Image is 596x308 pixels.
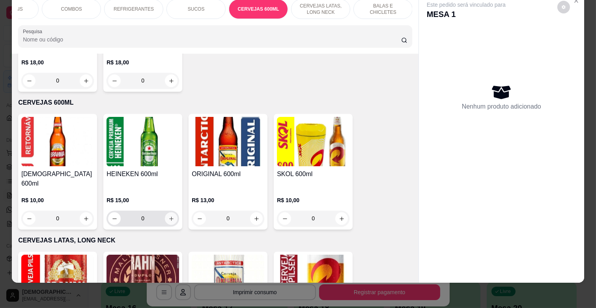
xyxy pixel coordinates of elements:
[277,170,349,179] h4: SKOL 600ml
[165,75,177,87] button: increase-product-quantity
[192,255,264,304] img: product-image
[106,117,179,167] img: product-image
[360,3,406,15] p: BALAS E CHICLETES
[298,3,344,15] p: CERVEJAS LATAS, LONG NECK
[192,170,264,179] h4: ORIGINAL 600ml
[335,212,348,225] button: increase-product-quantity
[18,236,412,246] p: CERVEJAS LATAS, LONG NECK
[427,1,506,9] p: Este pedido será vinculado para
[23,36,401,43] input: Pesquisa
[427,9,506,20] p: MESA 1
[23,28,45,35] label: Pesquisa
[21,197,94,205] p: R$ 10,00
[277,117,349,167] img: product-image
[557,1,570,13] button: decrease-product-quantity
[106,255,179,304] img: product-image
[18,98,412,108] p: CERVEJAS 600ML
[278,212,291,225] button: decrease-product-quantity
[277,197,349,205] p: R$ 10,00
[23,75,35,87] button: decrease-product-quantity
[106,197,179,205] p: R$ 15,00
[192,197,264,205] p: R$ 13,00
[106,170,179,179] h4: HEINEKEN 600ml
[192,117,264,167] img: product-image
[80,212,92,225] button: increase-product-quantity
[108,212,121,225] button: decrease-product-quantity
[238,6,279,12] p: CERVEJAS 600ML
[250,212,263,225] button: increase-product-quantity
[21,170,94,189] h4: [DEMOGRAPHIC_DATA] 600ml
[193,212,206,225] button: decrease-product-quantity
[114,6,154,12] p: REFRIGERANTES
[165,212,177,225] button: increase-product-quantity
[462,102,541,111] p: Nenhum produto adicionado
[21,59,94,67] p: R$ 18,00
[108,75,121,87] button: decrease-product-quantity
[80,75,92,87] button: increase-product-quantity
[188,6,205,12] p: SUCOS
[21,117,94,167] img: product-image
[23,212,35,225] button: decrease-product-quantity
[106,59,179,67] p: R$ 18,00
[61,6,82,12] p: COMBOS
[277,255,349,304] img: product-image
[21,255,94,304] img: product-image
